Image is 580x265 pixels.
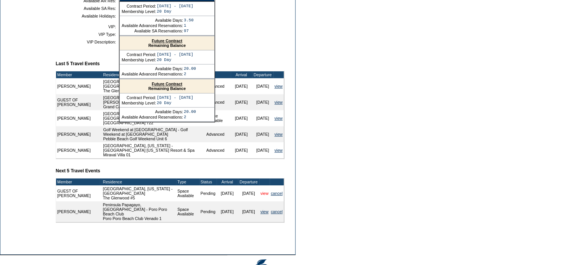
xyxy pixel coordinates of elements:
[199,201,217,222] td: Pending
[176,201,199,222] td: Space Available
[205,110,231,126] td: Space Available
[252,71,273,78] td: Departure
[157,52,193,57] td: [DATE] - [DATE]
[122,109,183,114] td: Available Days:
[56,78,102,94] td: [PERSON_NAME]
[56,94,102,110] td: GUEST OF [PERSON_NAME]
[102,178,177,185] td: Residence
[275,148,283,153] a: view
[199,178,217,185] td: Status
[122,9,156,14] td: Membership Level:
[122,23,183,28] td: Available Advanced Reservations:
[231,110,252,126] td: [DATE]
[157,4,193,8] td: [DATE] - [DATE]
[271,209,283,214] a: cancel
[275,132,283,137] a: view
[184,109,196,114] td: 20.00
[59,14,116,18] td: Available Holidays:
[157,9,193,14] td: 20 Day
[184,72,196,76] td: 2
[59,24,116,29] td: VIP:
[231,71,252,78] td: Arrival
[122,66,183,71] td: Available Days:
[205,71,231,78] td: Type
[275,116,283,120] a: view
[217,185,238,201] td: [DATE]
[252,142,273,158] td: [DATE]
[184,18,194,22] td: 3.50
[152,39,182,43] a: Future Contract
[275,100,283,104] a: view
[56,178,100,185] td: Member
[231,78,252,94] td: [DATE]
[59,40,116,44] td: VIP Description:
[238,201,259,222] td: [DATE]
[56,185,100,201] td: GUEST OF [PERSON_NAME]
[122,115,183,119] td: Available Advanced Reservations:
[205,94,231,110] td: Advanced
[184,23,194,28] td: 1
[59,32,116,37] td: VIP Type:
[252,126,273,142] td: [DATE]
[56,142,102,158] td: [PERSON_NAME]
[102,126,205,142] td: Golf Weekend at [GEOGRAPHIC_DATA] - Golf Weekend at [GEOGRAPHIC_DATA] Pebble Beach Golf Weekend U...
[56,201,100,222] td: [PERSON_NAME]
[205,78,231,94] td: Advanced
[238,185,259,201] td: [DATE]
[122,72,183,76] td: Available Advanced Reservations:
[102,71,205,78] td: Residence
[184,29,194,33] td: 97
[102,110,205,126] td: [GEOGRAPHIC_DATA], [US_STATE] - [GEOGRAPHIC_DATA] [GEOGRAPHIC_DATA] 722
[120,36,214,50] div: Remaining Balance
[217,201,238,222] td: [DATE]
[122,58,156,62] td: Membership Level:
[102,78,205,94] td: [GEOGRAPHIC_DATA], [US_STATE] - [GEOGRAPHIC_DATA] The Glenwood #14
[260,209,268,214] a: view
[252,110,273,126] td: [DATE]
[120,79,214,93] div: Remaining Balance
[102,201,177,222] td: Peninsula Papagayo, [GEOGRAPHIC_DATA] - Poro Poro Beach Club Poro Poro Beach Club Venado 1
[122,29,183,33] td: Available SA Reservations:
[176,185,199,201] td: Space Available
[157,95,193,100] td: [DATE] - [DATE]
[152,82,182,86] a: Future Contract
[157,58,193,62] td: 20 Day
[217,178,238,185] td: Arrival
[184,66,196,71] td: 20.00
[122,101,156,105] td: Membership Level:
[231,94,252,110] td: [DATE]
[252,78,273,94] td: [DATE]
[102,142,205,158] td: [GEOGRAPHIC_DATA], [US_STATE] - [GEOGRAPHIC_DATA] [US_STATE] Resort & Spa Miraval Villa 01
[271,191,283,196] a: cancel
[260,191,268,196] a: view
[102,185,177,201] td: [GEOGRAPHIC_DATA], [US_STATE] - [GEOGRAPHIC_DATA] The Glenwood #5
[56,110,102,126] td: [PERSON_NAME]
[122,95,156,100] td: Contract Period:
[59,6,116,11] td: Available SA Res:
[275,84,283,88] a: view
[176,178,199,185] td: Type
[122,4,156,8] td: Contract Period:
[122,18,183,22] td: Available Days:
[199,185,217,201] td: Pending
[231,126,252,142] td: [DATE]
[56,168,100,173] b: Next 5 Travel Events
[56,71,102,78] td: Member
[56,126,102,142] td: [PERSON_NAME]
[231,142,252,158] td: [DATE]
[184,115,196,119] td: 2
[157,101,193,105] td: 20 Day
[238,178,259,185] td: Departure
[205,142,231,158] td: Advanced
[122,52,156,57] td: Contract Period:
[252,94,273,110] td: [DATE]
[102,94,205,110] td: [GEOGRAPHIC_DATA] - [GEOGRAPHIC_DATA][PERSON_NAME], [GEOGRAPHIC_DATA] Grand Cayman Villa 05
[205,126,231,142] td: Advanced
[56,61,100,66] b: Last 5 Travel Events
